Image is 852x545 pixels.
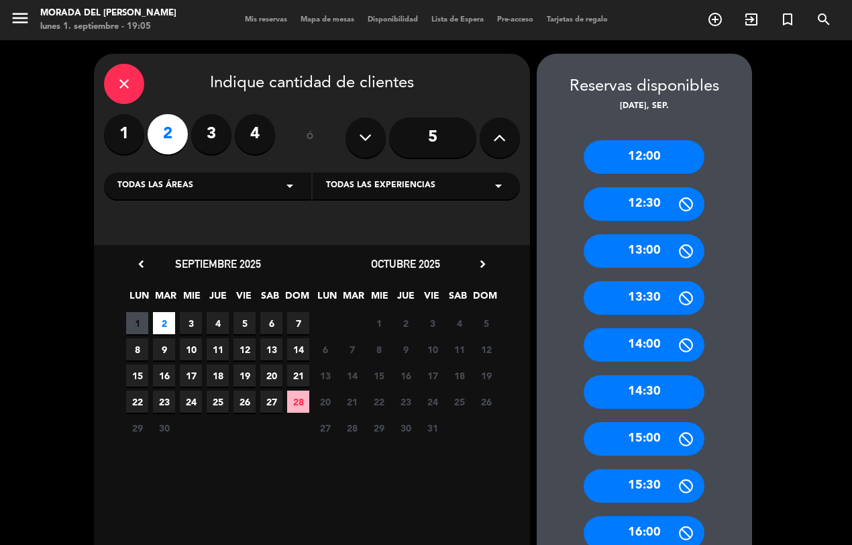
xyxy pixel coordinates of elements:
span: MIE [180,288,203,310]
div: Indique cantidad de clientes [104,64,520,104]
span: 4 [448,312,470,334]
span: MIE [368,288,390,310]
span: octubre 2025 [371,257,440,270]
span: 20 [260,364,282,387]
span: VIE [233,288,255,310]
span: 26 [233,391,256,413]
div: Morada del [PERSON_NAME] [40,7,176,20]
span: 17 [180,364,202,387]
span: 31 [421,417,443,439]
i: close [116,76,132,92]
span: Pre-acceso [490,16,540,23]
div: lunes 1. septiembre - 19:05 [40,20,176,34]
span: DOM [285,288,307,310]
span: 2 [394,312,417,334]
span: 19 [475,364,497,387]
span: Todas las experiencias [326,179,435,193]
div: 14:30 [584,375,704,409]
span: 6 [260,312,282,334]
label: 2 [148,114,188,154]
span: 9 [153,338,175,360]
i: arrow_drop_down [282,178,298,194]
span: 30 [394,417,417,439]
span: 10 [421,338,443,360]
div: 14:00 [584,328,704,362]
i: chevron_right [476,257,490,271]
span: 26 [475,391,497,413]
i: search [816,11,832,28]
span: DOM [473,288,495,310]
span: 12 [233,338,256,360]
label: 1 [104,114,144,154]
span: 8 [126,338,148,360]
span: 24 [421,391,443,413]
span: 11 [448,338,470,360]
span: VIE [421,288,443,310]
span: 2 [153,312,175,334]
span: 13 [260,338,282,360]
span: 25 [207,391,229,413]
span: 17 [421,364,443,387]
span: 15 [368,364,390,387]
span: 12 [475,338,497,360]
span: LUN [316,288,338,310]
span: 4 [207,312,229,334]
span: 21 [287,364,309,387]
label: 3 [191,114,231,154]
span: JUE [394,288,417,310]
span: 7 [341,338,363,360]
span: 1 [126,312,148,334]
span: SAB [447,288,469,310]
span: 29 [368,417,390,439]
div: 13:00 [584,234,704,268]
span: 25 [448,391,470,413]
i: turned_in_not [780,11,796,28]
span: Tarjetas de regalo [540,16,615,23]
div: ó [288,114,332,161]
label: 4 [235,114,275,154]
span: 16 [153,364,175,387]
span: 22 [126,391,148,413]
span: septiembre 2025 [175,257,261,270]
span: 8 [368,338,390,360]
span: 18 [448,364,470,387]
span: 22 [368,391,390,413]
span: 14 [287,338,309,360]
span: Lista de Espera [425,16,490,23]
span: MAR [154,288,176,310]
span: 28 [287,391,309,413]
span: 5 [233,312,256,334]
span: 6 [314,338,336,360]
span: 19 [233,364,256,387]
div: 12:30 [584,187,704,221]
span: 10 [180,338,202,360]
span: 1 [368,312,390,334]
button: menu [10,8,30,33]
span: 9 [394,338,417,360]
div: 15:30 [584,469,704,503]
span: Mapa de mesas [294,16,361,23]
span: 23 [153,391,175,413]
span: 3 [421,312,443,334]
i: add_circle_outline [707,11,723,28]
span: 18 [207,364,229,387]
span: 30 [153,417,175,439]
div: 12:00 [584,140,704,174]
div: Reservas disponibles [537,74,752,100]
i: chevron_left [134,257,148,271]
span: 28 [341,417,363,439]
span: 23 [394,391,417,413]
span: Disponibilidad [361,16,425,23]
span: 24 [180,391,202,413]
span: SAB [259,288,281,310]
i: arrow_drop_down [490,178,507,194]
span: 16 [394,364,417,387]
div: 15:00 [584,422,704,456]
div: [DATE], sep. [537,100,752,113]
span: 7 [287,312,309,334]
span: 27 [260,391,282,413]
span: JUE [207,288,229,310]
span: 27 [314,417,336,439]
span: 20 [314,391,336,413]
span: 11 [207,338,229,360]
